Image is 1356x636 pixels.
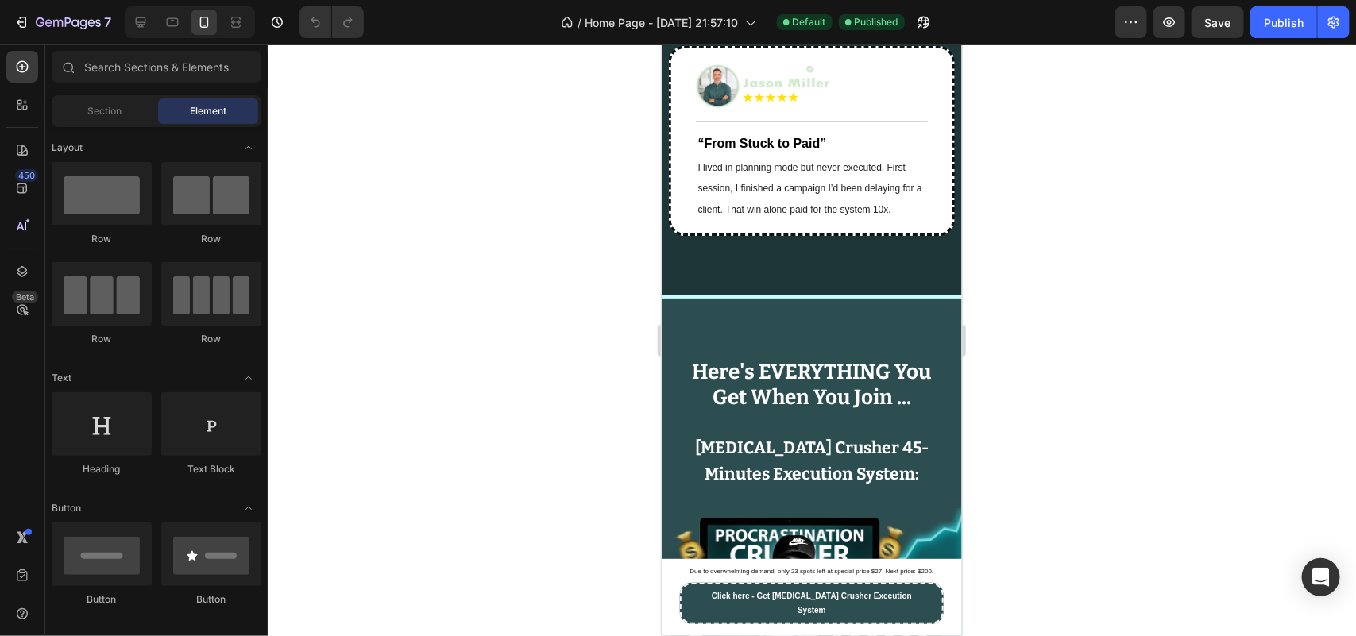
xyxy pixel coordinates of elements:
p: 7 [104,13,111,32]
span: Element [190,104,226,118]
span: Home Page - [DATE] 21:57:10 [585,14,739,31]
div: Row [52,232,152,246]
div: Button [52,592,152,607]
span: Default [793,15,826,29]
span: Toggle open [236,365,261,391]
div: Text Block [161,462,261,476]
div: Row [161,332,261,346]
span: Button [52,501,81,515]
div: Open Intercom Messenger [1302,558,1340,596]
input: Search Sections & Elements [52,51,261,83]
div: Button [161,592,261,607]
div: Heading [52,462,152,476]
button: Save [1192,6,1244,38]
div: Row [161,232,261,246]
iframe: Design area [662,44,962,636]
div: Publish [1264,14,1304,31]
span: Published [855,15,898,29]
span: Save [1205,16,1231,29]
span: Toggle open [236,495,261,521]
div: Row [52,332,152,346]
span: Layout [52,141,83,155]
div: Undo/Redo [299,6,364,38]
div: 450 [15,169,38,182]
span: / [578,14,582,31]
button: 7 [6,6,118,38]
span: Section [88,104,122,118]
span: Toggle open [236,135,261,160]
span: Text [52,371,71,385]
button: Publish [1250,6,1317,38]
div: Beta [12,291,38,303]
